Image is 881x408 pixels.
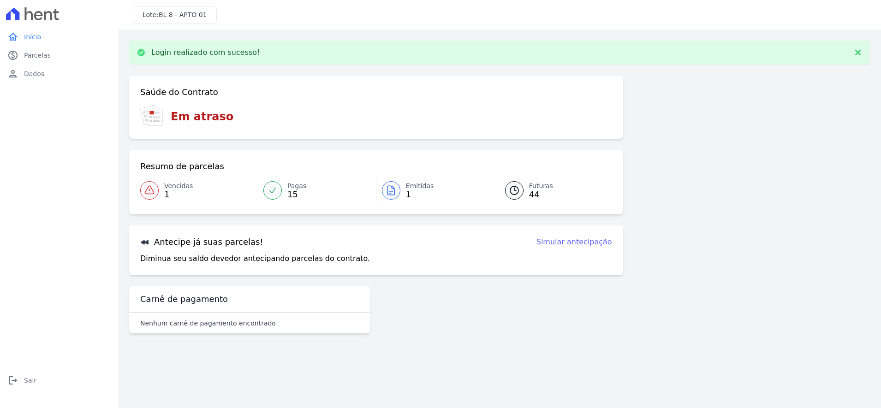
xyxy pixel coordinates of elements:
[7,31,18,42] i: home
[536,237,612,248] a: Simular antecipação
[287,181,306,191] span: Pagas
[494,177,612,203] a: Futuras 44
[171,108,233,125] h3: Em atraso
[24,376,36,385] span: Sair
[4,371,114,390] a: logoutSair
[159,11,207,18] span: BL 8 - APTO 01
[7,68,18,79] i: person
[140,161,224,172] h3: Resumo de parcelas
[140,319,276,328] p: Nenhum carnê de pagamento encontrado
[287,191,306,198] span: 15
[140,253,370,264] p: Diminua seu saldo devedor antecipando parcelas do contrato.
[24,69,44,78] span: Dados
[406,191,434,198] span: 1
[164,191,193,198] span: 1
[4,46,114,65] a: paidParcelas
[140,294,228,305] h3: Carnê de pagamento
[140,177,258,203] a: Vencidas 1
[143,10,207,20] h3: Lote:
[24,51,51,60] span: Parcelas
[151,48,260,57] p: Login realizado com sucesso!
[4,65,114,83] a: personDados
[529,181,553,191] span: Futuras
[7,375,18,386] i: logout
[164,181,193,191] span: Vencidas
[4,28,114,46] a: homeInício
[376,177,494,203] a: Emitidas 1
[140,87,218,98] h3: Saúde do Contrato
[406,181,434,191] span: Emitidas
[24,32,41,41] span: Início
[529,191,553,198] span: 44
[258,177,376,203] a: Pagas 15
[7,50,18,61] i: paid
[140,237,263,248] h3: Antecipe já suas parcelas!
